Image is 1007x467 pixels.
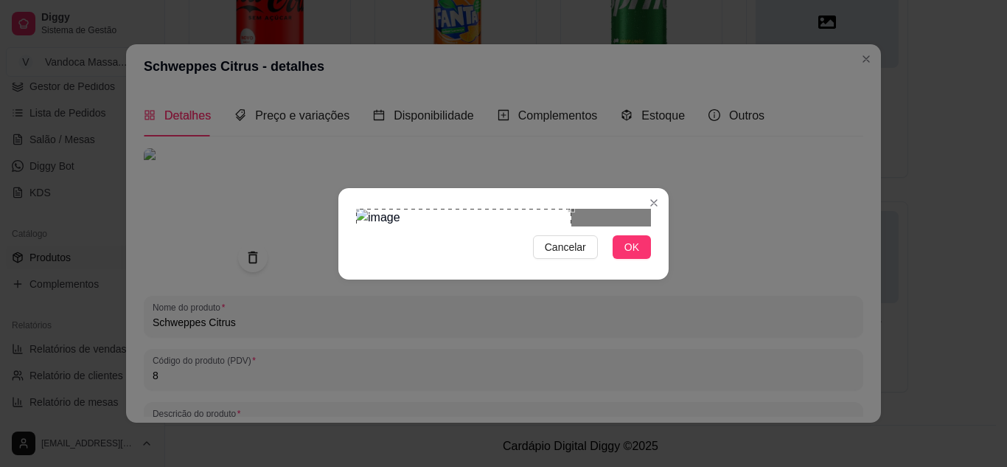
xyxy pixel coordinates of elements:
[642,191,666,215] button: Close
[533,235,598,259] button: Cancelar
[613,235,651,259] button: OK
[624,239,639,255] span: OK
[545,239,586,255] span: Cancelar
[356,209,571,424] div: Use the arrow keys to move the crop selection area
